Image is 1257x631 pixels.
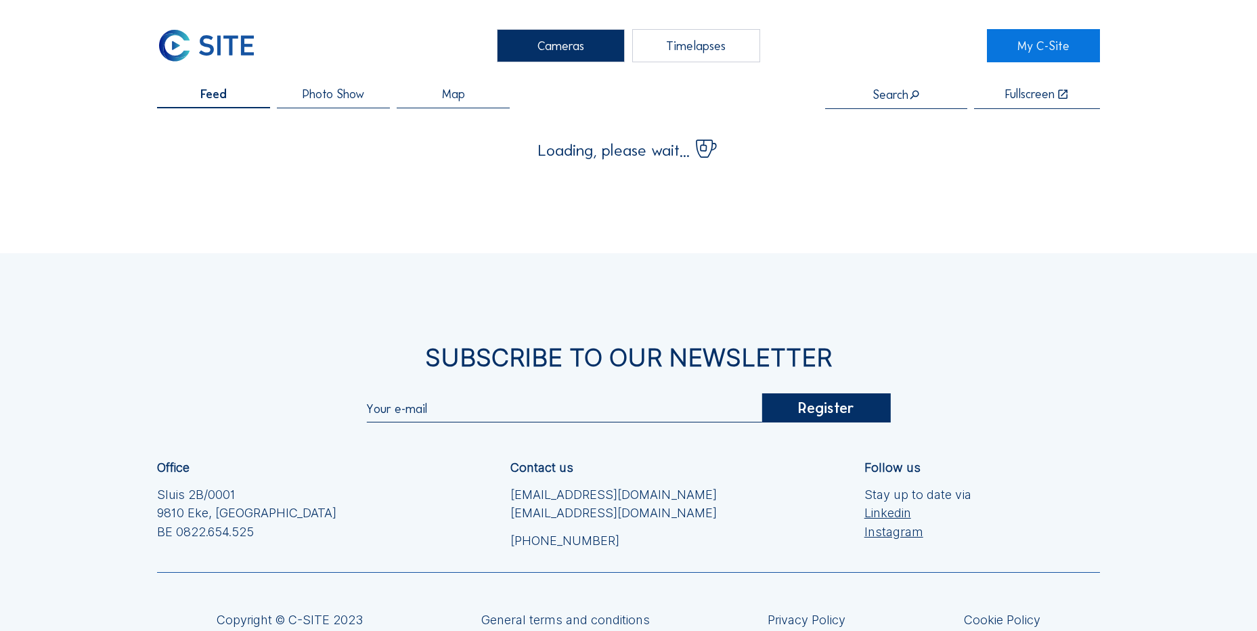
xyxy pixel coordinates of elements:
[864,504,971,522] a: Linkedin
[481,614,650,626] a: General terms and conditions
[497,29,625,62] div: Cameras
[632,29,760,62] div: Timelapses
[987,29,1100,62] a: My C-Site
[442,88,465,100] span: Map
[762,393,890,423] div: Register
[366,401,762,416] input: Your e-mail
[768,614,845,626] a: Privacy Policy
[964,614,1040,626] a: Cookie Policy
[510,485,717,504] a: [EMAIL_ADDRESS][DOMAIN_NAME]
[864,485,971,541] div: Stay up to date via
[303,88,364,100] span: Photo Show
[510,531,717,550] a: [PHONE_NUMBER]
[157,485,336,541] div: Sluis 2B/0001 9810 Eke, [GEOGRAPHIC_DATA] BE 0822.654.525
[538,143,690,159] span: Loading, please wait...
[157,345,1100,370] div: Subscribe to our newsletter
[157,29,270,62] a: C-SITE Logo
[510,504,717,522] a: [EMAIL_ADDRESS][DOMAIN_NAME]
[864,523,971,541] a: Instagram
[864,462,921,474] div: Follow us
[1005,88,1055,101] div: Fullscreen
[157,29,256,62] img: C-SITE Logo
[157,462,190,474] div: Office
[510,462,573,474] div: Contact us
[217,614,363,626] div: Copyright © C-SITE 2023
[200,88,227,100] span: Feed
